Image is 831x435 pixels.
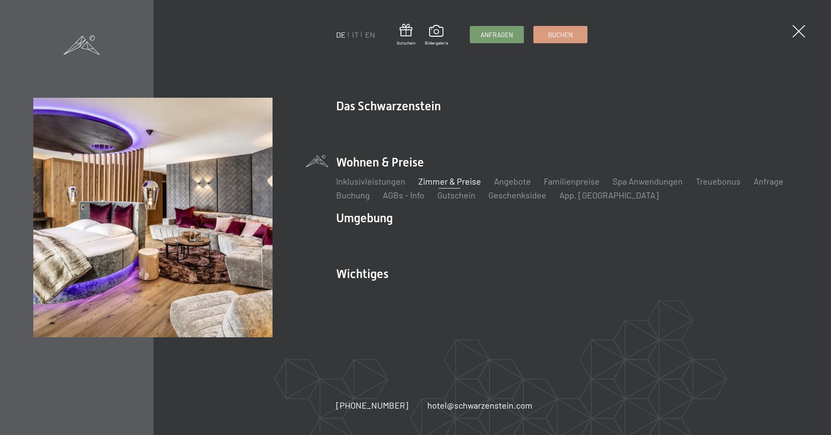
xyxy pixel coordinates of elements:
a: Treuebonus [696,176,741,186]
a: Gutschein [437,190,475,200]
a: Bildergalerie [425,25,448,46]
a: hotel@schwarzenstein.com [427,399,533,411]
a: Zimmer & Preise [418,176,481,186]
span: [PHONE_NUMBER] [336,400,408,410]
a: DE [336,30,346,39]
a: Gutschein [397,24,415,46]
img: Nature Suite mit Sauna [33,98,273,337]
a: Buchen [534,26,587,43]
span: Buchen [548,30,573,39]
span: Bildergalerie [425,40,448,46]
a: Inklusivleistungen [336,176,405,186]
a: Spa Anwendungen [613,176,683,186]
span: Gutschein [397,40,415,46]
a: AGBs - Info [383,190,424,200]
a: Familienpreise [544,176,600,186]
a: App. [GEOGRAPHIC_DATA] [559,190,659,200]
a: Anfragen [470,26,523,43]
a: Geschenksidee [488,190,546,200]
a: [PHONE_NUMBER] [336,399,408,411]
a: IT [352,30,359,39]
a: EN [365,30,375,39]
a: Angebote [494,176,531,186]
a: Buchung [336,190,370,200]
span: Anfragen [481,30,513,39]
a: Anfrage [754,176,783,186]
